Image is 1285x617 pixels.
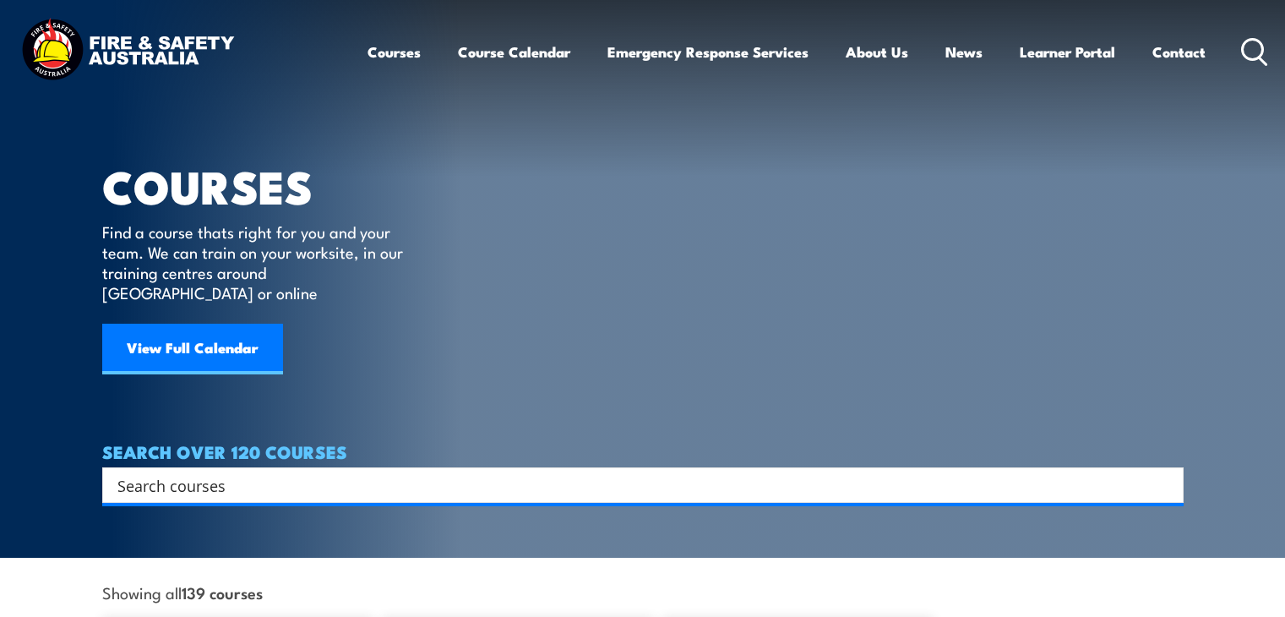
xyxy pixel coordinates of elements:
h1: COURSES [102,166,427,205]
input: Search input [117,472,1146,498]
strong: 139 courses [182,581,263,603]
button: Search magnifier button [1154,473,1178,497]
a: About Us [846,30,908,74]
a: Contact [1152,30,1206,74]
a: Emergency Response Services [607,30,809,74]
a: News [945,30,983,74]
h4: SEARCH OVER 120 COURSES [102,442,1184,461]
p: Find a course thats right for you and your team. We can train on your worksite, in our training c... [102,221,411,303]
a: View Full Calendar [102,324,283,374]
a: Learner Portal [1020,30,1115,74]
form: Search form [121,473,1150,497]
a: Courses [368,30,421,74]
span: Showing all [102,583,263,601]
a: Course Calendar [458,30,570,74]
